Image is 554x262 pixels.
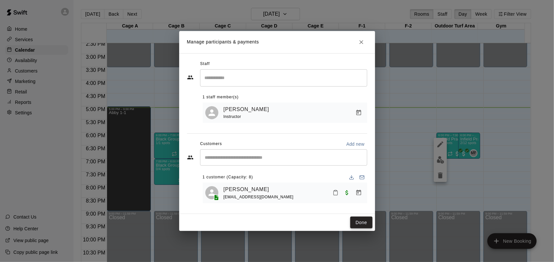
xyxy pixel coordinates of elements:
span: Paid with Card [341,190,353,195]
span: Staff [200,59,210,69]
button: Mark attendance [330,187,341,198]
svg: Staff [187,74,194,81]
a: [PERSON_NAME] [224,185,269,194]
span: Instructor [224,114,241,119]
p: Add new [346,141,365,147]
span: 1 customer (Capacity: 8) [203,172,253,183]
button: Manage bookings & payment [353,107,365,119]
span: [EMAIL_ADDRESS][DOMAIN_NAME] [224,195,294,199]
button: Email participants [357,172,367,183]
span: 1 staff member(s) [203,92,239,103]
a: [PERSON_NAME] [224,105,269,114]
button: Add new [344,139,367,149]
button: Done [350,217,372,229]
div: Search staff [200,69,367,87]
div: Start typing to search customers... [200,149,367,166]
svg: Customers [187,154,194,161]
span: Customers [200,139,222,149]
p: Manage participants & payments [187,39,259,45]
button: Close [356,36,367,48]
div: Brendan Lee [205,186,218,199]
button: Download list [346,172,357,183]
button: Manage bookings & payment [353,187,365,199]
div: Malachi Fuller [205,106,218,119]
